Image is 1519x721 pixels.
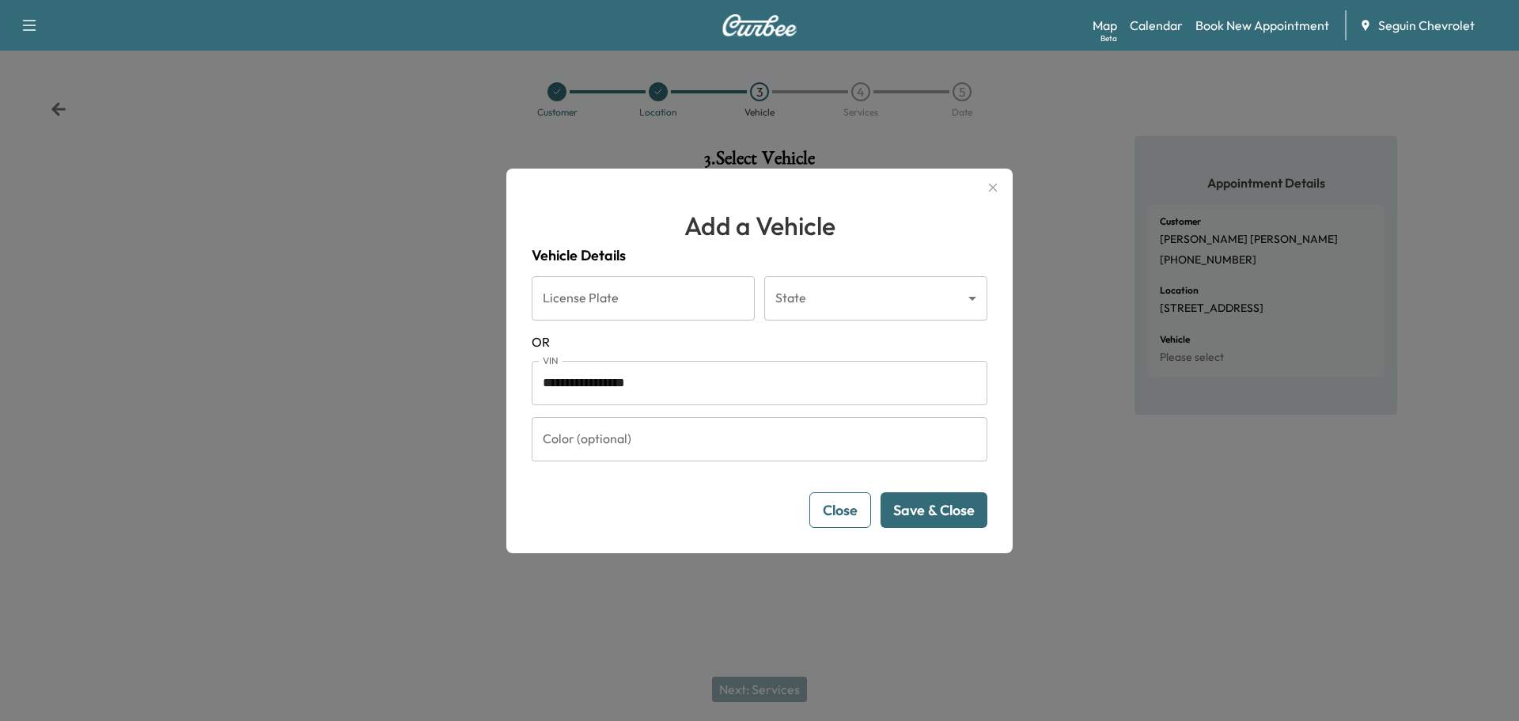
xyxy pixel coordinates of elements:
button: Close [809,492,871,528]
h1: Add a Vehicle [532,207,987,245]
a: MapBeta [1093,16,1117,35]
a: Book New Appointment [1195,16,1329,35]
img: Curbee Logo [722,14,797,36]
a: Calendar [1130,16,1183,35]
div: Beta [1100,32,1117,44]
h4: Vehicle Details [532,245,987,267]
span: Seguin Chevrolet [1378,16,1475,35]
label: VIN [543,354,559,367]
span: OR [532,332,987,351]
button: Save & Close [881,492,987,528]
